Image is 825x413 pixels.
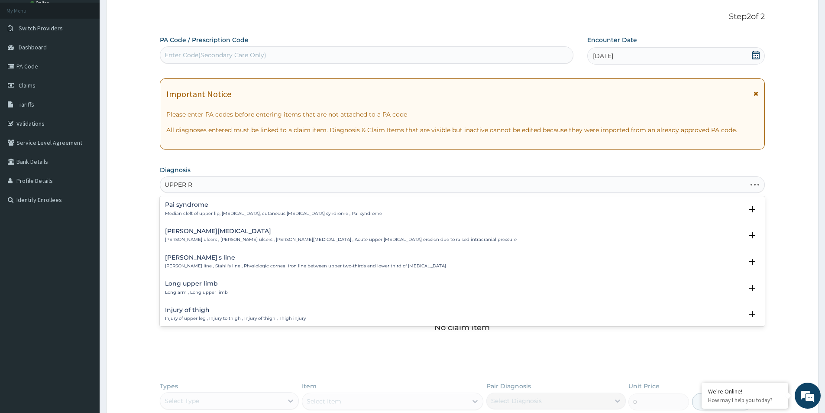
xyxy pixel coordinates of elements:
p: Median cleft of upper lip, [MEDICAL_DATA], cutaneous [MEDICAL_DATA] syndrome , Pai syndrome [165,211,382,217]
i: open select status [747,283,757,293]
p: How may I help you today? [708,397,782,404]
h4: [PERSON_NAME][MEDICAL_DATA] [165,228,517,234]
i: open select status [747,309,757,319]
span: Tariffs [19,101,34,108]
i: open select status [747,204,757,215]
h4: Long upper limb [165,280,228,287]
p: Step 2 of 2 [160,12,765,22]
span: Claims [19,81,36,89]
p: [PERSON_NAME] line , Stahli's line , Physiologic corneal iron line between upper two-thirds and l... [165,263,446,269]
p: [PERSON_NAME] ulcers , [PERSON_NAME] ulcers , [PERSON_NAME][MEDICAL_DATA] , Acute upper [MEDICAL_... [165,237,517,243]
h4: [PERSON_NAME]'s line [165,254,446,261]
h4: Injury of thigh [165,307,306,313]
p: Please enter PA codes before entering items that are not attached to a PA code [166,110,758,119]
p: All diagnoses entered must be linked to a claim item. Diagnosis & Claim Items that are visible bu... [166,126,758,134]
h1: Important Notice [166,89,231,99]
div: We're Online! [708,387,782,395]
p: Injury of upper leg , Injury to thigh , Injury of thigh , Thigh injury [165,315,306,322]
label: Encounter Date [587,36,637,44]
img: d_794563401_company_1708531726252_794563401 [16,43,35,65]
label: PA Code / Prescription Code [160,36,249,44]
span: Switch Providers [19,24,63,32]
p: No claim item [434,323,490,332]
textarea: Type your message and hit 'Enter' [4,237,165,267]
i: open select status [747,230,757,241]
label: Diagnosis [160,166,191,174]
h4: Pai syndrome [165,202,382,208]
div: Minimize live chat window [142,4,163,25]
span: [DATE] [593,52,613,60]
span: Dashboard [19,43,47,51]
p: Long arm , Long upper limb [165,289,228,296]
div: Chat with us now [45,49,146,60]
i: open select status [747,257,757,267]
span: We're online! [50,109,120,197]
div: Enter Code(Secondary Care Only) [165,51,266,59]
